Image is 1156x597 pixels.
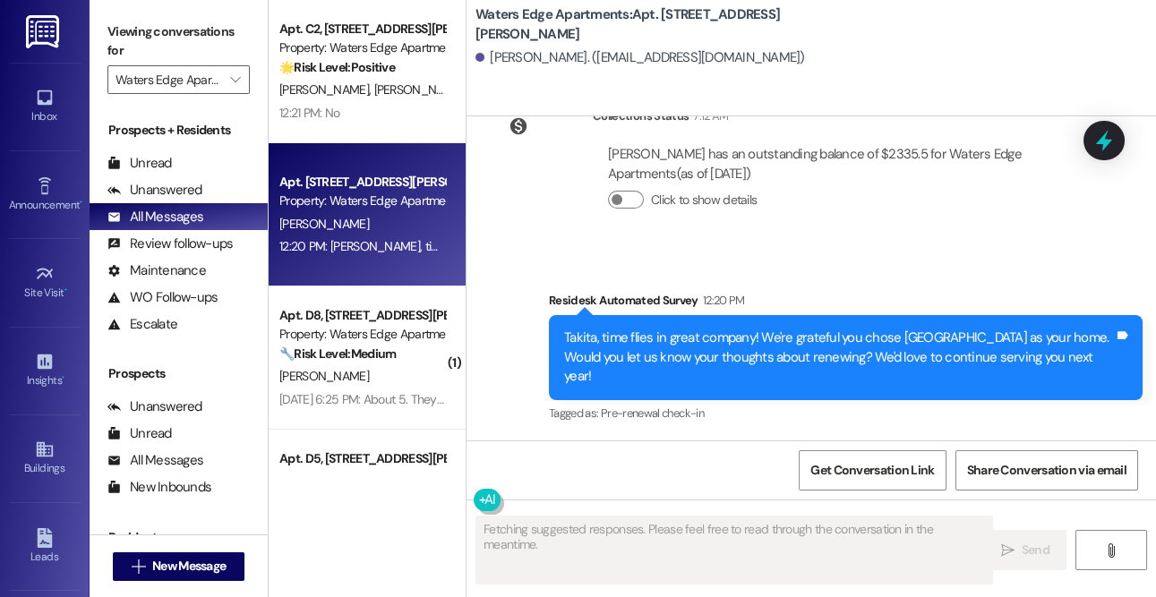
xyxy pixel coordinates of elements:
div: Prospects + Residents [90,121,268,140]
button: Get Conversation Link [799,450,946,490]
div: Prospects [90,364,268,383]
div: Property: Waters Edge Apartments [279,325,445,344]
label: Viewing conversations for [107,18,250,65]
img: ResiDesk Logo [26,15,63,48]
a: Insights • [9,346,81,395]
span: Pre-renewal check-in [601,405,704,421]
div: All Messages [107,451,203,470]
div: All Messages [107,208,203,226]
i:  [230,72,240,87]
a: Site Visit • [9,259,81,307]
button: New Message [113,552,245,581]
button: Share Conversation via email [955,450,1138,490]
div: WO Follow-ups [107,288,218,307]
span: • [80,196,82,209]
div: Review follow-ups [107,235,233,253]
span: [PERSON_NAME] [279,216,369,232]
button: Send [984,530,1067,570]
div: Escalate [107,315,177,334]
textarea: Fetching suggested responses. Please feel free to read through the conversation in the meantime. [476,516,992,584]
div: Apt. [STREET_ADDRESS][PERSON_NAME] [279,173,445,192]
div: Property: Waters Edge Apartments [279,192,445,210]
div: 12:21 PM: No [279,105,340,121]
a: Leads [9,523,81,571]
div: New Inbounds [107,478,211,497]
div: Residesk Automated Survey [549,291,1143,316]
span: Share Conversation via email [967,461,1126,480]
div: Tagged as: [549,400,1143,426]
i:  [1001,543,1015,558]
div: Collections Status [593,107,689,125]
div: 12:20 PM [698,291,745,310]
div: Unanswered [107,181,202,200]
span: Get Conversation Link [810,461,934,480]
strong: 🔧 Risk Level: Medium [279,345,396,362]
div: Property: Waters Edge Apartments [279,468,445,487]
div: Apt. C2, [STREET_ADDRESS][PERSON_NAME] [279,20,445,38]
div: [DATE] 6:25 PM: About 5. They linger around the center section of the building and up under some ... [279,391,888,407]
div: Takita, time flies in great company! We're grateful you chose [GEOGRAPHIC_DATA] as your home. Wou... [564,328,1114,386]
span: New Message [152,557,226,576]
div: [PERSON_NAME] has an outstanding balance of $2335.5 for Waters Edge Apartments (as of [DATE]) [608,145,1072,183]
div: Unread [107,154,172,173]
span: Send [1022,541,1049,559]
div: Unread [107,424,172,443]
i:  [132,559,145,574]
span: [PERSON_NAME] [279,368,369,384]
b: Waters Edge Apartments: Apt. [STREET_ADDRESS][PERSON_NAME] [475,5,834,44]
div: Residents [90,528,268,547]
div: Unanswered [107,397,202,416]
input: All communities [116,65,221,94]
span: • [62,371,64,384]
a: Buildings [9,434,81,482]
div: Apt. D8, [STREET_ADDRESS][PERSON_NAME] [279,306,445,325]
label: Click to show details [651,191,757,209]
span: [PERSON_NAME] [374,81,469,98]
div: Apt. D5, [STREET_ADDRESS][PERSON_NAME] [279,449,445,468]
i:  [1104,543,1117,558]
strong: 🌟 Risk Level: Positive [279,59,395,75]
span: [PERSON_NAME] [279,81,374,98]
div: 7:12 AM [689,107,728,125]
div: Property: Waters Edge Apartments [279,38,445,57]
span: • [64,284,67,296]
div: Maintenance [107,261,206,280]
div: [PERSON_NAME]. ([EMAIL_ADDRESS][DOMAIN_NAME]) [475,48,805,67]
a: Inbox [9,82,81,131]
